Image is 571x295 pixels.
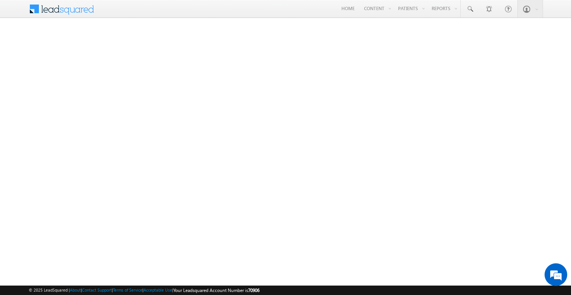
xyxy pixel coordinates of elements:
span: 70906 [248,287,259,293]
img: d_60004797649_company_0_60004797649 [13,40,32,49]
div: Minimize live chat window [124,4,142,22]
span: Your Leadsquared Account Number is [173,287,259,293]
em: Start Chat [103,232,137,243]
a: Acceptable Use [144,287,172,292]
a: About [70,287,81,292]
span: © 2025 LeadSquared | | | | | [29,287,259,294]
a: Contact Support [82,287,112,292]
div: Chat with us now [39,40,127,49]
textarea: Type your message and hit 'Enter' [10,70,138,226]
a: Terms of Service [113,287,142,292]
